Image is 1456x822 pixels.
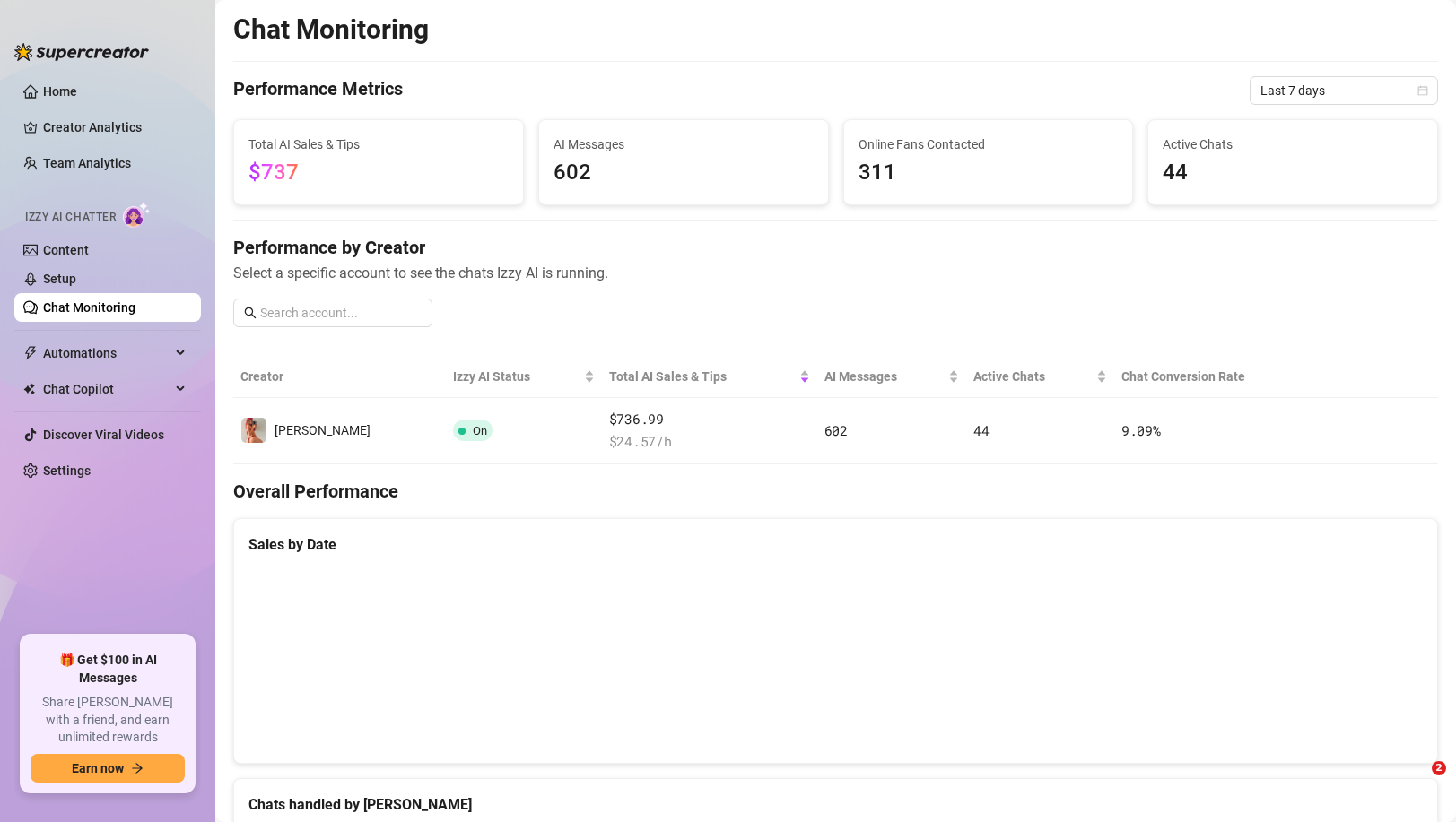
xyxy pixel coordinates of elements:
[1114,356,1318,398] th: Chat Conversion Rate
[14,43,149,61] img: logo-BBDzfeDw.svg
[233,13,429,47] h2: Chat Monitoring
[72,761,124,775] span: Earn now
[23,383,35,395] img: Chat Copilot
[1121,421,1161,439] span: 9.09 %
[973,421,989,439] span: 44
[1395,761,1438,804] iframe: Intercom live chat
[25,209,116,226] span: Izzy AI Chatter
[23,346,38,360] span: thunderbolt
[859,156,1119,190] span: 311
[43,375,170,403] span: Chat Copilot
[43,339,170,368] span: Automations
[973,367,1093,386] span: Active Chats
[966,356,1114,398] th: Active Chats
[131,762,144,774] span: arrow-right
[609,409,810,430] span: $736.99
[602,356,817,398] th: Total AI Sales & Tips
[824,367,945,386] span: AI Messages
[1163,134,1423,154] span: Active Chats
[233,76,403,105] h4: Performance Metrics
[43,156,131,170] a: Team Analytics
[248,134,509,154] span: Total AI Sales & Tips
[233,235,1438,260] h4: Performance by Creator
[244,307,257,319] span: search
[1260,77,1427,104] span: Last 7 days
[43,428,164,442] a: Discover Viral Videos
[248,533,1423,556] div: Sales by Date
[31,694,185,747] span: Share [PERSON_NAME] with a friend, and earn unlimited rewards
[1163,156,1423,190] span: 44
[43,272,76,286] a: Setup
[43,243,89,257] a: Content
[446,356,602,398] th: Izzy AI Status
[233,262,1438,284] span: Select a specific account to see the chats Izzy AI is running.
[554,156,814,190] span: 602
[123,202,151,228] img: AI Chatter
[31,754,185,783] button: Earn nowarrow-right
[817,356,966,398] th: AI Messages
[233,356,446,398] th: Creator
[1417,85,1428,96] span: calendar
[275,423,371,437] span: [PERSON_NAME]
[248,793,1423,816] div: Chats handled by [PERSON_NAME]
[1432,761,1446,775] span: 2
[554,134,814,154] span: AI Messages
[473,424,487,437] span: On
[241,418,266,443] img: holly
[248,160,299,185] span: $737
[859,134,1119,154] span: Online Fans Contacted
[31,652,185,687] span: 🎁 Get $100 in AI Messages
[609,431,810,453] span: $ 24.57 /h
[824,421,848,439] span: 602
[43,113,187,142] a: Creator Analytics
[43,463,91,478] a: Settings
[609,367,796,386] span: Total AI Sales & Tips
[453,367,580,386] span: Izzy AI Status
[43,300,135,315] a: Chat Monitoring
[233,479,1438,504] h4: Overall Performance
[43,84,77,99] a: Home
[260,303,422,323] input: Search account...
